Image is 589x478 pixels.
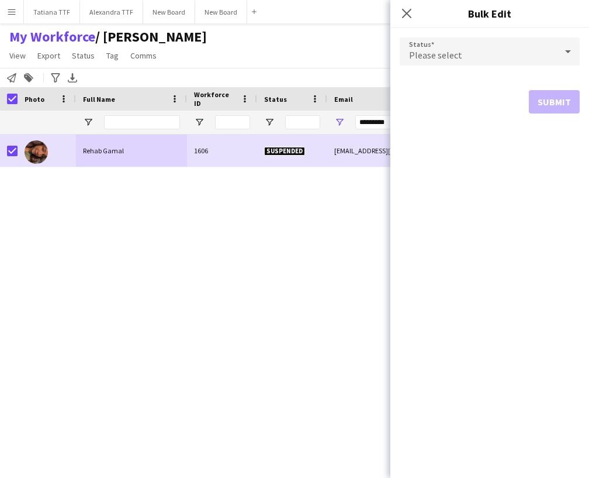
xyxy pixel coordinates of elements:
[83,146,124,155] span: Rehab Gamal
[95,28,207,46] span: TATIANA
[194,117,205,128] button: Open Filter Menu
[355,115,554,129] input: Email Filter Input
[104,115,180,129] input: Full Name Filter Input
[22,71,36,85] app-action-btn: Add to tag
[5,48,30,63] a: View
[9,50,26,61] span: View
[65,71,79,85] app-action-btn: Export XLSX
[80,1,143,23] button: Alexandra TTF
[25,140,48,164] img: Rehab Gamal
[327,135,561,167] div: [EMAIL_ADDRESS][DOMAIN_NAME]
[126,48,161,63] a: Comms
[5,71,19,85] app-action-btn: Notify workforce
[390,6,589,21] h3: Bulk Edit
[187,135,257,167] div: 1606
[48,71,63,85] app-action-btn: Advanced filters
[334,117,345,128] button: Open Filter Menu
[37,50,60,61] span: Export
[215,115,250,129] input: Workforce ID Filter Input
[264,95,287,104] span: Status
[83,95,115,104] span: Full Name
[130,50,157,61] span: Comms
[24,1,80,23] button: Tatiana TTF
[195,1,247,23] button: New Board
[264,117,275,128] button: Open Filter Menu
[25,95,44,104] span: Photo
[9,28,95,46] a: My Workforce
[285,115,320,129] input: Status Filter Input
[143,1,195,23] button: New Board
[106,50,119,61] span: Tag
[83,117,93,128] button: Open Filter Menu
[102,48,123,63] a: Tag
[409,49,462,61] span: Please select
[72,50,95,61] span: Status
[33,48,65,63] a: Export
[67,48,99,63] a: Status
[194,90,236,108] span: Workforce ID
[334,95,353,104] span: Email
[264,147,305,156] span: Suspended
